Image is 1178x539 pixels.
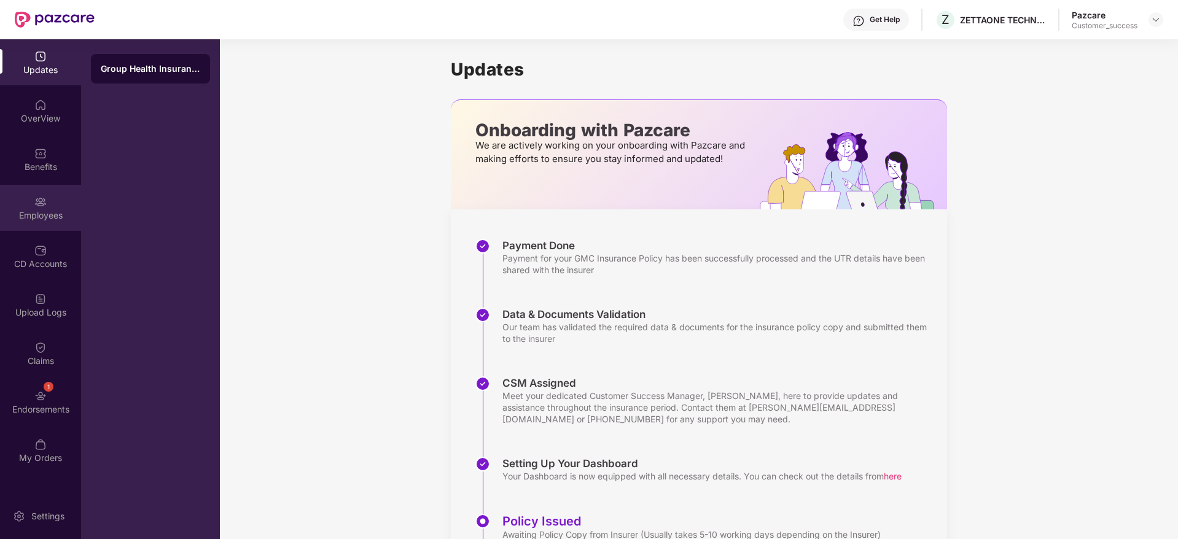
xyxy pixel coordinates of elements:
[502,252,935,276] div: Payment for your GMC Insurance Policy has been successfully processed and the UTR details have be...
[870,15,900,25] div: Get Help
[852,15,865,27] img: svg+xml;base64,PHN2ZyBpZD0iSGVscC0zMngzMiIgeG1sbnM9Imh0dHA6Ly93d3cudzMub3JnLzIwMDAvc3ZnIiB3aWR0aD...
[502,390,935,425] div: Meet your dedicated Customer Success Manager, [PERSON_NAME], here to provide updates and assistan...
[502,457,902,470] div: Setting Up Your Dashboard
[502,308,935,321] div: Data & Documents Validation
[34,147,47,160] img: svg+xml;base64,PHN2ZyBpZD0iQmVuZWZpdHMiIHhtbG5zPSJodHRwOi8vd3d3LnczLm9yZy8yMDAwL3N2ZyIgd2lkdGg9Ij...
[34,50,47,63] img: svg+xml;base64,PHN2ZyBpZD0iVXBkYXRlZCIgeG1sbnM9Imh0dHA6Ly93d3cudzMub3JnLzIwMDAvc3ZnIiB3aWR0aD0iMj...
[502,239,935,252] div: Payment Done
[44,382,53,392] div: 1
[502,376,935,390] div: CSM Assigned
[475,376,490,391] img: svg+xml;base64,PHN2ZyBpZD0iU3RlcC1Eb25lLTMyeDMyIiB4bWxucz0iaHR0cDovL3d3dy53My5vcmcvMjAwMC9zdmciIH...
[942,12,950,27] span: Z
[451,59,947,80] h1: Updates
[34,99,47,111] img: svg+xml;base64,PHN2ZyBpZD0iSG9tZSIgeG1sbnM9Imh0dHA6Ly93d3cudzMub3JnLzIwMDAvc3ZnIiB3aWR0aD0iMjAiIG...
[475,308,490,322] img: svg+xml;base64,PHN2ZyBpZD0iU3RlcC1Eb25lLTMyeDMyIiB4bWxucz0iaHR0cDovL3d3dy53My5vcmcvMjAwMC9zdmciIH...
[34,244,47,257] img: svg+xml;base64,PHN2ZyBpZD0iQ0RfQWNjb3VudHMiIGRhdGEtbmFtZT0iQ0QgQWNjb3VudHMiIHhtbG5zPSJodHRwOi8vd3...
[475,239,490,254] img: svg+xml;base64,PHN2ZyBpZD0iU3RlcC1Eb25lLTMyeDMyIiB4bWxucz0iaHR0cDovL3d3dy53My5vcmcvMjAwMC9zdmciIH...
[15,12,95,28] img: New Pazcare Logo
[34,341,47,354] img: svg+xml;base64,PHN2ZyBpZD0iQ2xhaW0iIHhtbG5zPSJodHRwOi8vd3d3LnczLm9yZy8yMDAwL3N2ZyIgd2lkdGg9IjIwIi...
[502,470,902,482] div: Your Dashboard is now equipped with all necessary details. You can check out the details from
[884,471,902,481] span: here
[34,293,47,305] img: svg+xml;base64,PHN2ZyBpZD0iVXBsb2FkX0xvZ3MiIGRhdGEtbmFtZT0iVXBsb2FkIExvZ3MiIHhtbG5zPSJodHRwOi8vd3...
[475,457,490,471] img: svg+xml;base64,PHN2ZyBpZD0iU3RlcC1Eb25lLTMyeDMyIiB4bWxucz0iaHR0cDovL3d3dy53My5vcmcvMjAwMC9zdmciIH...
[1151,15,1161,25] img: svg+xml;base64,PHN2ZyBpZD0iRHJvcGRvd24tMzJ4MzIiIHhtbG5zPSJodHRwOi8vd3d3LnczLm9yZy8yMDAwL3N2ZyIgd2...
[760,132,947,209] img: hrOnboarding
[475,514,490,529] img: svg+xml;base64,PHN2ZyBpZD0iU3RlcC1BY3RpdmUtMzJ4MzIiIHhtbG5zPSJodHRwOi8vd3d3LnczLm9yZy8yMDAwL3N2Zy...
[34,438,47,451] img: svg+xml;base64,PHN2ZyBpZD0iTXlfT3JkZXJzIiBkYXRhLW5hbWU9Ik15IE9yZGVycyIgeG1sbnM9Imh0dHA6Ly93d3cudz...
[34,390,47,402] img: svg+xml;base64,PHN2ZyBpZD0iRW5kb3JzZW1lbnRzIiB4bWxucz0iaHR0cDovL3d3dy53My5vcmcvMjAwMC9zdmciIHdpZH...
[502,321,935,344] div: Our team has validated the required data & documents for the insurance policy copy and submitted ...
[13,510,25,522] img: svg+xml;base64,PHN2ZyBpZD0iU2V0dGluZy0yMHgyMCIgeG1sbnM9Imh0dHA6Ly93d3cudzMub3JnLzIwMDAvc3ZnIiB3aW...
[34,196,47,208] img: svg+xml;base64,PHN2ZyBpZD0iRW1wbG95ZWVzIiB4bWxucz0iaHR0cDovL3d3dy53My5vcmcvMjAwMC9zdmciIHdpZHRoPS...
[475,125,749,136] p: Onboarding with Pazcare
[502,514,881,529] div: Policy Issued
[1072,9,1137,21] div: Pazcare
[28,510,68,522] div: Settings
[101,63,200,75] div: Group Health Insurance
[960,14,1046,26] div: ZETTAONE TECHNOLOGIES INDIA PRIVATE LIMITED
[1072,21,1137,31] div: Customer_success
[475,139,749,166] p: We are actively working on your onboarding with Pazcare and making efforts to ensure you stay inf...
